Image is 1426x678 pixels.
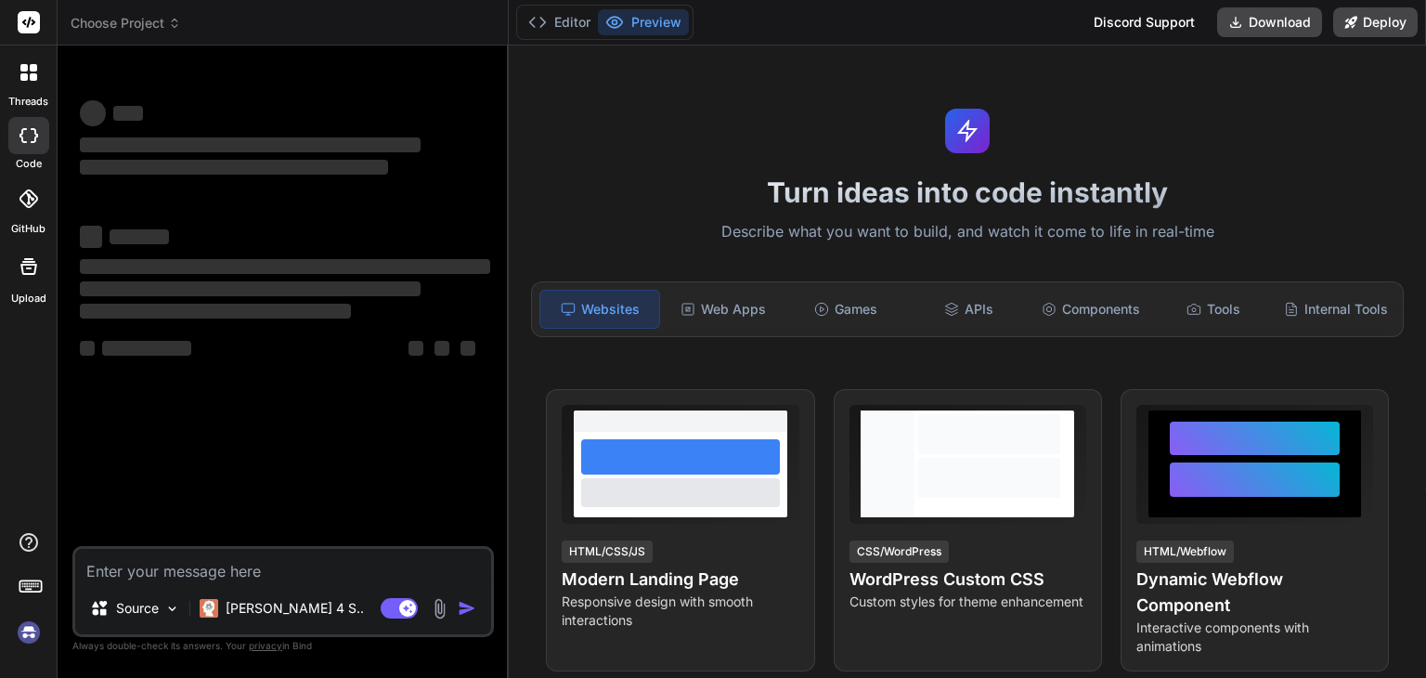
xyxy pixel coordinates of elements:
span: ‌ [80,259,490,274]
span: ‌ [460,341,475,356]
p: Source [116,599,159,618]
div: HTML/Webflow [1136,541,1234,563]
img: icon [458,599,476,618]
label: Upload [11,291,46,306]
span: ‌ [80,226,102,248]
div: Web Apps [664,290,783,329]
span: ‌ [80,341,95,356]
h4: Dynamic Webflow Component [1136,567,1373,619]
button: Preview [598,9,689,35]
p: [PERSON_NAME] 4 S.. [226,599,364,618]
span: ‌ [102,341,191,356]
div: HTML/CSS/JS [562,541,653,563]
span: ‌ [80,281,421,296]
h4: Modern Landing Page [562,567,798,593]
div: Websites [539,290,660,329]
span: ‌ [80,304,351,319]
span: ‌ [110,229,169,244]
img: attachment [429,598,450,619]
div: Tools [1154,290,1273,329]
div: APIs [909,290,1028,329]
img: signin [13,617,45,648]
span: ‌ [80,160,388,175]
img: Pick Models [164,601,180,617]
div: Internal Tools [1277,290,1395,329]
label: GitHub [11,221,45,237]
span: ‌ [80,137,421,152]
p: Always double-check its answers. Your in Bind [72,637,494,655]
img: Claude 4 Sonnet [200,599,218,618]
span: Choose Project [71,14,181,33]
span: privacy [249,640,282,651]
div: CSS/WordPress [849,541,949,563]
span: ‌ [408,341,423,356]
span: ‌ [80,100,106,126]
p: Responsive design with smooth interactions [562,593,798,630]
div: Components [1031,290,1150,329]
p: Custom styles for theme enhancement [849,593,1086,611]
p: Describe what you want to build, and watch it come to life in real-time [520,220,1415,244]
h1: Turn ideas into code instantly [520,176,1415,209]
p: Interactive components with animations [1136,619,1373,656]
label: threads [8,94,48,110]
h4: WordPress Custom CSS [849,567,1086,593]
span: ‌ [434,341,449,356]
button: Deploy [1333,7,1418,37]
button: Download [1217,7,1322,37]
div: Discord Support [1082,7,1206,37]
div: Games [786,290,905,329]
span: ‌ [113,106,143,121]
button: Editor [521,9,598,35]
label: code [16,156,42,172]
